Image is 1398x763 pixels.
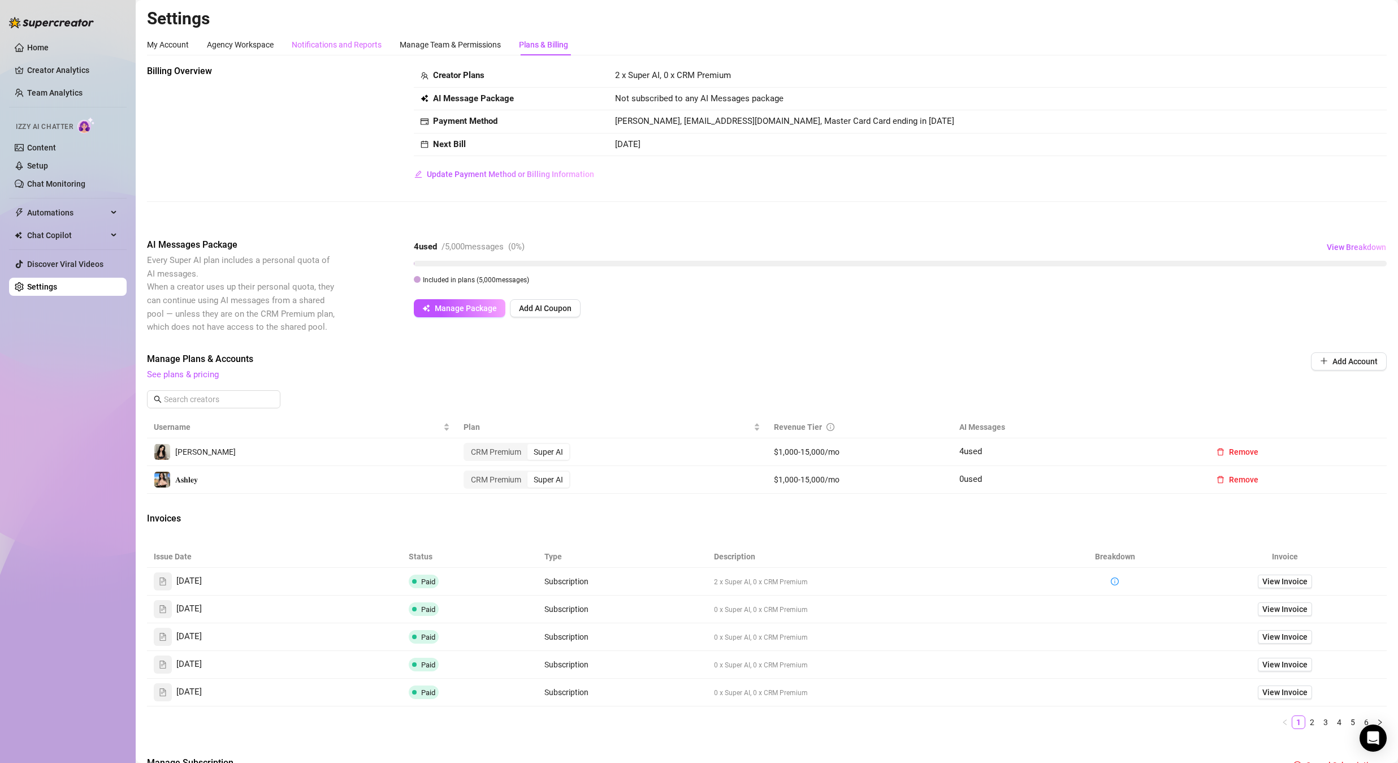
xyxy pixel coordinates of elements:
img: 𝐀𝐬𝐡𝐥𝐞𝐲 [154,472,170,488]
span: team [421,72,429,80]
a: See plans & pricing [147,369,219,380]
span: [DATE] [176,630,202,644]
a: 4 [1333,716,1345,728]
span: Paid [421,688,435,697]
div: Open Intercom Messenger [1360,725,1387,752]
li: 3 [1319,715,1332,729]
button: Remove [1207,471,1267,489]
button: Manage Package [414,299,505,317]
a: Settings [27,282,57,291]
span: file-text [159,661,167,669]
span: / 5,000 messages [442,242,504,252]
span: View Invoice [1262,575,1308,588]
button: Add Account [1311,352,1387,370]
strong: Payment Method [433,116,497,126]
strong: AI Message Package [433,93,514,104]
li: 1 [1292,715,1305,729]
li: 6 [1360,715,1373,729]
td: 0 x Super AI, 0 x CRM Premium [707,651,1047,679]
span: Paid [421,633,435,641]
input: Search creators [164,393,265,406]
span: Manage Package [435,304,497,313]
a: View Invoice [1258,686,1312,699]
span: right [1377,719,1383,726]
th: Invoice [1183,546,1387,568]
a: Team Analytics [27,88,83,97]
span: [PERSON_NAME], [EMAIL_ADDRESS][DOMAIN_NAME], Master Card Card ending in [DATE] [615,116,954,126]
a: 3 [1319,716,1332,728]
a: 1 [1292,716,1305,728]
li: 5 [1346,715,1360,729]
span: Izzy AI Chatter [16,122,73,132]
th: Type [538,546,707,568]
span: info-circle [1111,577,1119,585]
span: [DATE] [176,575,202,588]
span: 0 used [959,474,982,484]
span: Subscription [544,605,588,614]
div: Agency Workspace [207,38,274,51]
span: Subscription [544,632,588,641]
span: 𝐀𝐬𝐡𝐥𝐞𝐲 [175,475,198,484]
a: View Invoice [1258,630,1312,644]
span: Automations [27,204,107,222]
th: Description [707,546,1047,568]
a: Content [27,143,56,152]
img: logo-BBDzfeDw.svg [9,17,94,28]
strong: 4 used [414,242,437,252]
div: Super AI [527,472,569,488]
span: View Invoice [1262,686,1308,699]
td: $1,000-15,000/mo [767,438,953,466]
td: 0 x Super AI, 0 x CRM Premium [707,679,1047,706]
img: Chat Copilot [15,231,22,239]
span: View Invoice [1262,658,1308,671]
span: delete [1217,476,1224,484]
li: 4 [1332,715,1346,729]
span: plus [1320,357,1328,365]
span: Update Payment Method or Billing Information [427,170,594,179]
th: AI Messages [953,416,1201,438]
a: 6 [1360,716,1373,728]
a: View Invoice [1258,658,1312,671]
span: 4 used [959,446,982,456]
div: segmented control [464,471,570,489]
div: CRM Premium [465,444,527,460]
span: Username [154,421,441,433]
span: View Invoice [1262,603,1308,615]
div: CRM Premium [465,472,527,488]
button: View Breakdown [1326,238,1387,256]
span: Not subscribed to any AI Messages package [615,92,784,106]
span: Every Super AI plan includes a personal quota of AI messages. When a creator uses up their person... [147,255,335,332]
span: search [154,395,162,403]
button: right [1373,715,1387,729]
span: 2 x Super AI, 0 x CRM Premium [714,578,808,586]
span: [DATE] [176,602,202,616]
span: [PERSON_NAME] [175,447,236,456]
span: Chat Copilot [27,226,107,244]
li: Previous Page [1278,715,1292,729]
a: Creator Analytics [27,61,118,79]
span: Manage Plans & Accounts [147,352,1234,366]
div: My Account [147,38,189,51]
li: 2 [1305,715,1319,729]
span: [DATE] [176,658,202,671]
th: Status [402,546,538,568]
a: Setup [27,161,48,170]
th: Plan [457,416,767,438]
td: 2 x Super AI, 0 x CRM Premium [707,568,1047,596]
div: Manage Team & Permissions [400,38,501,51]
span: edit [414,170,422,178]
span: thunderbolt [15,208,24,217]
span: Paid [421,577,435,586]
span: AI Messages Package [147,238,337,252]
h2: Settings [147,8,1387,29]
img: AI Chatter [77,117,95,133]
div: Plans & Billing [519,38,568,51]
span: Subscription [544,660,588,669]
li: Next Page [1373,715,1387,729]
span: 0 x Super AI, 0 x CRM Premium [714,661,808,669]
span: View Breakdown [1327,243,1386,252]
div: Super AI [527,444,569,460]
button: Update Payment Method or Billing Information [414,165,595,183]
span: Subscription [544,688,588,697]
span: 0 x Super AI, 0 x CRM Premium [714,606,808,614]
